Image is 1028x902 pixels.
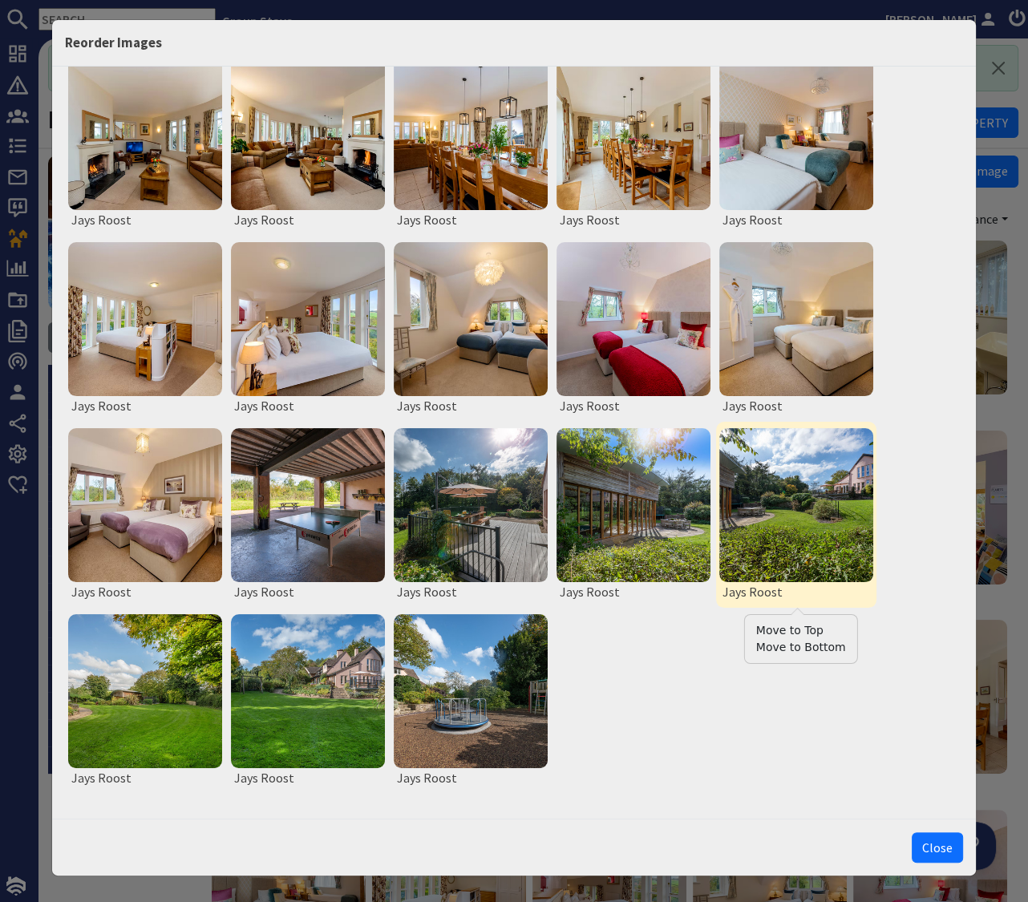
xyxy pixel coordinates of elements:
[560,210,707,229] span: Jays Roost
[234,396,382,415] span: Jays Roost
[397,396,544,415] span: Jays Roost
[234,582,382,601] span: Jays Roost
[556,242,710,396] img: Image of Jays Roost
[722,210,870,229] span: Jays Roost
[68,428,222,582] img: Image of Jays Roost
[71,768,219,787] span: Jays Roost
[231,428,385,582] img: Image of Jays Roost
[234,768,382,787] span: Jays Roost
[68,242,222,396] img: Image of Jays Roost
[394,242,548,396] img: Image of Jays Roost
[234,210,382,229] span: Jays Roost
[394,428,548,582] img: Image of Jays Roost
[560,582,707,601] span: Jays Roost
[556,428,710,582] img: Image of Jays Roost
[231,56,385,210] img: Image of Jays Roost
[719,242,873,396] img: Image of Jays Roost
[756,639,846,656] button: Move to Bottom
[722,582,870,601] span: Jays Roost
[722,396,870,415] span: Jays Roost
[394,614,548,768] img: Image of Jays Roost
[231,242,385,396] img: Image of Jays Roost
[394,56,548,210] img: Image of Jays Roost
[397,582,544,601] span: Jays Roost
[719,428,873,582] img: Image of Jays Roost
[756,622,846,639] button: Move to Top
[556,56,710,210] img: Image of Jays Roost
[397,768,544,787] span: Jays Roost
[71,582,219,601] span: Jays Roost
[231,614,385,768] img: Image of Jays Roost
[71,396,219,415] span: Jays Roost
[397,210,544,229] span: Jays Roost
[719,56,873,210] img: Image of Jays Roost
[912,832,963,863] button: Close
[560,396,707,415] span: Jays Roost
[68,56,222,210] img: Image of Jays Roost
[68,614,222,768] img: Image of Jays Roost
[65,33,162,53] h5: Reorder Images
[71,210,219,229] span: Jays Roost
